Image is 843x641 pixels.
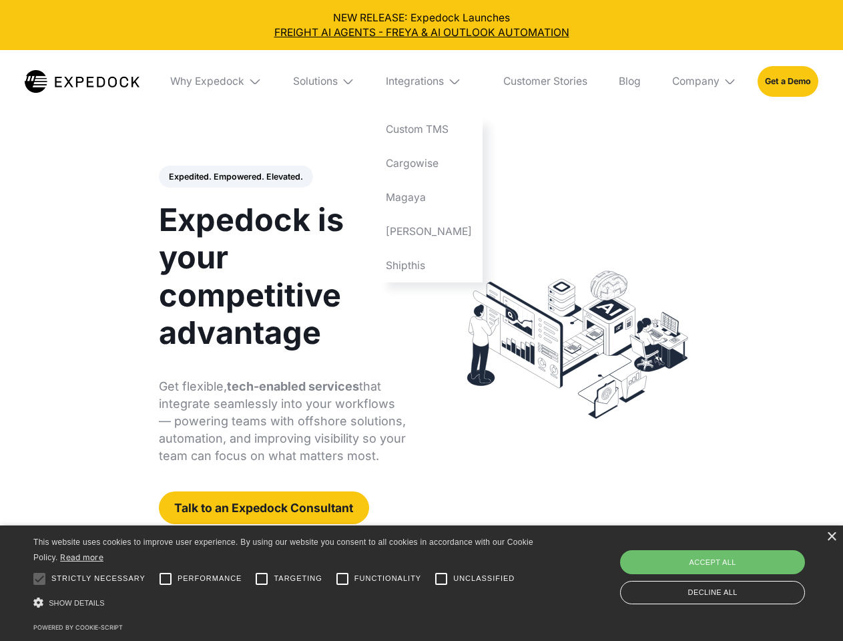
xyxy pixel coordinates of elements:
[608,50,651,113] a: Blog
[376,147,483,181] a: Cargowise
[170,75,244,88] div: Why Expedock
[178,573,242,584] span: Performance
[386,75,444,88] div: Integrations
[621,497,843,641] iframe: Chat Widget
[159,378,406,465] p: Get flexible, that integrate seamlessly into your workflows — powering teams with offshore soluti...
[11,25,833,40] a: FREIGHT AI AGENTS - FREYA & AI OUTLOOK AUTOMATION
[758,66,818,96] a: Get a Demo
[376,113,483,282] nav: Integrations
[33,538,533,562] span: This website uses cookies to improve user experience. By using our website you consent to all coo...
[49,599,105,607] span: Show details
[493,50,597,113] a: Customer Stories
[282,50,365,113] div: Solutions
[661,50,747,113] div: Company
[227,379,359,393] strong: tech-enabled services
[160,50,272,113] div: Why Expedock
[354,573,421,584] span: Functionality
[60,552,103,562] a: Read more
[159,201,406,351] h1: Expedock is your competitive advantage
[293,75,338,88] div: Solutions
[672,75,720,88] div: Company
[159,491,369,524] a: Talk to an Expedock Consultant
[376,248,483,282] a: Shipthis
[453,573,515,584] span: Unclassified
[33,624,123,631] a: Powered by cookie-script
[376,214,483,248] a: [PERSON_NAME]
[11,11,833,40] div: NEW RELEASE: Expedock Launches
[274,573,322,584] span: Targeting
[33,594,538,612] div: Show details
[376,113,483,147] a: Custom TMS
[376,50,483,113] div: Integrations
[51,573,146,584] span: Strictly necessary
[376,180,483,214] a: Magaya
